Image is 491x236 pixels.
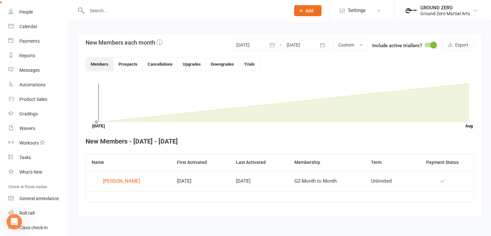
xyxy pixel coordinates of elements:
input: Search... [85,6,286,15]
div: Ground Zero Martial Arts [420,11,470,16]
th: First Activated [171,154,230,171]
span: Did that answer your question? [23,118,94,123]
span: Custom [338,42,354,48]
img: thumb_image1749514215.png [404,4,417,17]
a: Gradings [8,107,68,121]
div: [PERSON_NAME] [23,100,60,107]
th: Membership [289,154,365,171]
div: • [DATE] [62,100,80,107]
button: Cancellations [143,58,178,71]
div: Messages [19,68,40,73]
div: • [DATE] [62,148,80,155]
iframe: Intercom live chat [6,214,22,230]
div: [PERSON_NAME] [23,172,60,179]
span: Add [305,8,313,13]
img: Profile image for Toby [7,118,20,131]
div: [PERSON_NAME] [23,148,60,155]
div: Tasks [19,155,31,160]
td: Unlimited [365,171,411,191]
a: Reports [8,48,68,63]
div: Gradings [19,111,38,116]
span: Great! Let me know if you have any more questions or need further assistance. [23,94,203,99]
a: What's New [8,165,68,179]
img: Profile image for Emily [7,22,20,35]
th: Last Activated [230,154,289,171]
div: Workouts [19,140,39,145]
a: [PERSON_NAME] [92,176,165,186]
div: [PERSON_NAME] [23,124,60,131]
div: Class check-in [19,225,48,230]
div: GROUND ZERO [420,5,470,11]
div: Calendar [19,24,37,29]
div: People [19,9,33,15]
div: General attendance [19,196,59,201]
a: Payments [8,34,68,48]
td: [DATE] [230,171,289,191]
span: Is that what you were looking for? [23,70,100,75]
button: Downgrades [206,58,239,71]
button: Custom [333,39,368,51]
span: Messages [52,193,77,197]
th: Name [86,154,171,171]
a: Roll call [8,206,68,220]
button: Prospects [114,58,143,71]
div: Roll call [19,210,35,216]
th: Payment Status [411,154,474,171]
img: Profile image for Toby [7,142,20,155]
td: [DATE] [171,171,230,191]
span: Home [15,193,28,197]
div: • 5h ago [62,28,80,35]
a: Calendar [8,19,68,34]
div: What's New [19,169,43,175]
a: Waivers [8,121,68,136]
div: [PERSON_NAME] [103,176,140,186]
a: Workouts [8,136,68,150]
button: Ask a question [36,157,94,170]
img: Profile image for Toby [7,70,20,83]
button: Export [443,39,474,51]
div: Reports [19,53,35,58]
button: Messages [43,177,86,202]
span: Great! If you have any more questions or need further assistance, feel free to ask. [23,166,210,171]
label: Include active triallers? [372,42,422,49]
a: General attendance kiosk mode [8,191,68,206]
div: Payments [19,38,40,44]
h3: New Members each month [86,39,162,46]
div: • [DATE] [62,172,80,179]
div: • [DATE] [62,76,80,83]
h1: Messages [48,3,83,14]
h4: New Members - [DATE] - [DATE] [86,138,474,145]
div: • [DATE] [62,124,80,131]
td: GZ-Month to Month [289,171,365,191]
a: Product Sales [8,92,68,107]
button: Help [86,177,129,202]
div: Product Sales [19,97,47,102]
img: Profile image for Toby [7,166,20,178]
a: Automations [8,78,68,92]
a: Messages [8,63,68,78]
span: Was that helpful? [23,46,62,51]
a: Class kiosk mode [8,220,68,235]
div: Automations [19,82,46,87]
span: Settings [348,3,366,18]
button: Upgrades [178,58,206,71]
a: Tasks [8,150,68,165]
img: Profile image for Toby [7,46,20,59]
button: Members [86,58,114,71]
div: [PERSON_NAME] [23,76,60,83]
span: Is that what you were looking for? [23,142,100,147]
div: • [DATE] [62,52,80,59]
div: Waivers [19,126,35,131]
button: Trials [239,58,260,71]
a: People [8,5,68,19]
th: Term [365,154,411,171]
span: Help [102,193,113,197]
div: [PERSON_NAME] [23,52,60,59]
button: Add [294,5,322,16]
img: Profile image for Toby [7,94,20,107]
div: [PERSON_NAME] [23,28,60,35]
